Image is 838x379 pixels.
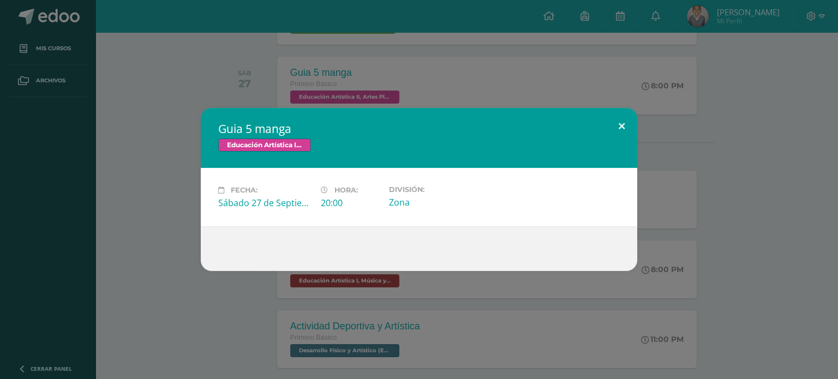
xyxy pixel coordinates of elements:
div: 20:00 [321,197,380,209]
div: Zona [389,196,483,208]
label: División: [389,185,483,194]
div: Sábado 27 de Septiembre [218,197,312,209]
button: Close (Esc) [606,108,637,145]
span: Hora: [334,186,358,194]
span: Educación Artística II, Artes Plásticas [218,139,311,152]
h2: Guia 5 manga [218,121,620,136]
span: Fecha: [231,186,258,194]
